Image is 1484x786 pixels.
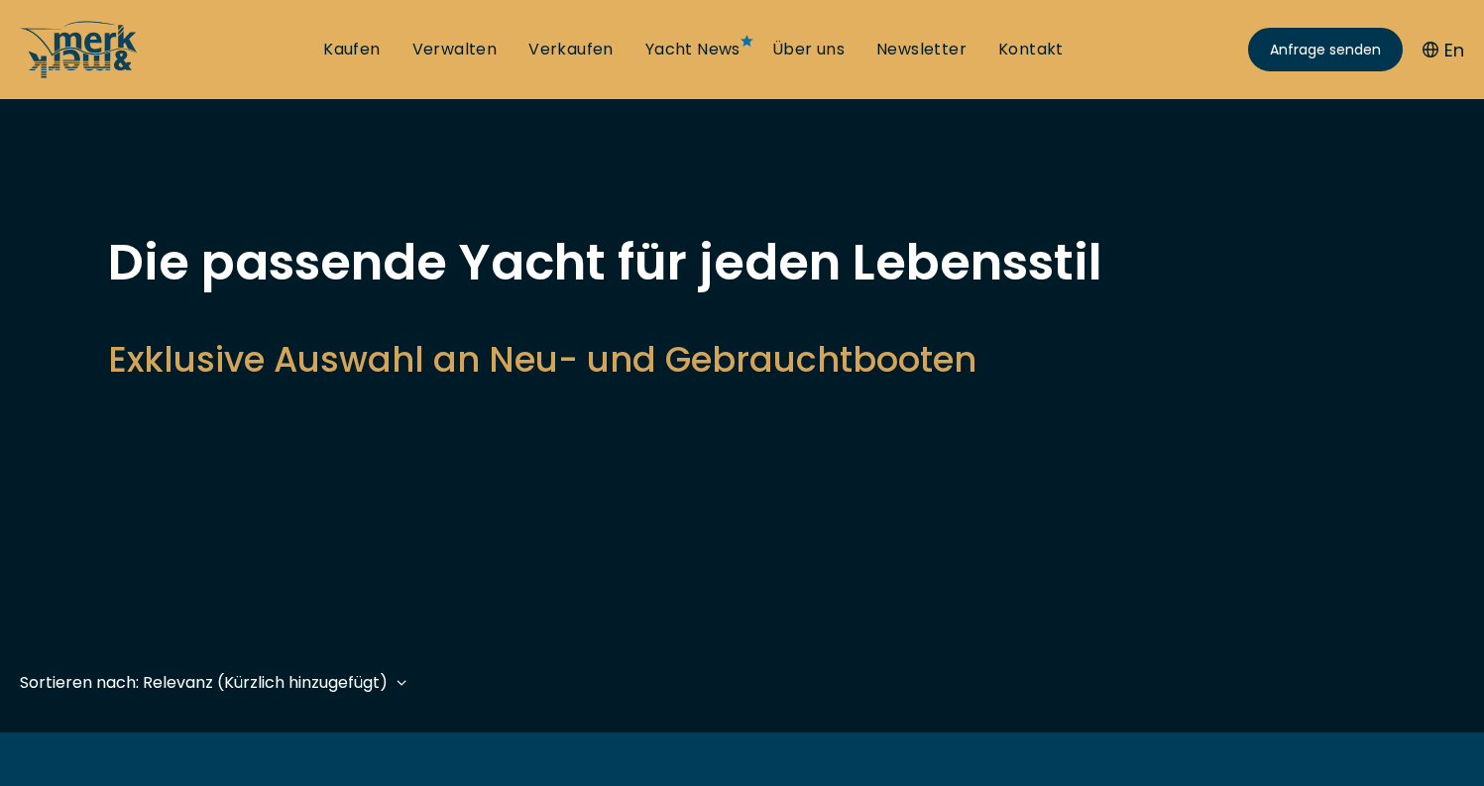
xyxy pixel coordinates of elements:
a: Kontakt [998,39,1064,60]
button: En [1423,37,1464,63]
div: Sortieren nach: Relevanz (Kürzlich hinzugefügt) [20,670,388,695]
a: Yacht News [645,39,741,60]
a: Anfrage senden [1248,28,1403,71]
a: Verwalten [412,39,498,60]
h2: Exklusive Auswahl an Neu- und Gebrauchtbooten [108,335,1377,384]
a: Newsletter [876,39,967,60]
span: Anfrage senden [1270,40,1381,60]
a: Verkaufen [528,39,614,60]
a: Kaufen [323,39,380,60]
h1: Die passende Yacht für jeden Lebensstil [108,238,1377,287]
a: Über uns [772,39,845,60]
